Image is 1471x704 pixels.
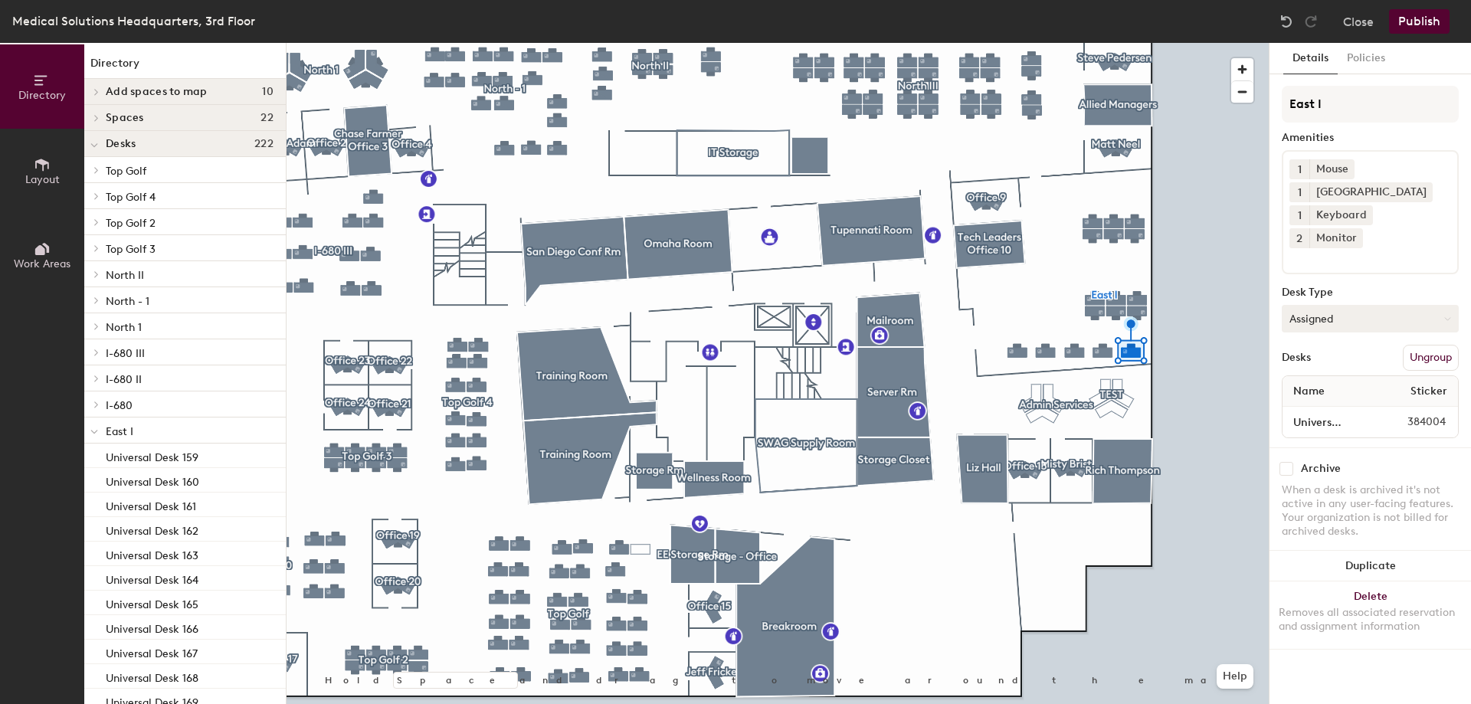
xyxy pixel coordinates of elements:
[14,257,70,270] span: Work Areas
[1301,463,1341,475] div: Archive
[106,347,145,360] span: I-680 III
[106,217,156,230] span: Top Golf 2
[1282,305,1459,332] button: Assigned
[1309,228,1363,248] div: Monitor
[1298,162,1302,178] span: 1
[106,295,149,308] span: North - 1
[1270,551,1471,581] button: Duplicate
[1270,581,1471,649] button: DeleteRemoves all associated reservation and assignment information
[1296,231,1302,247] span: 2
[1303,14,1319,29] img: Redo
[106,425,133,438] span: East I
[1403,345,1459,371] button: Ungroup
[1338,43,1394,74] button: Policies
[254,138,274,150] span: 222
[106,399,133,412] span: I-680
[1298,185,1302,201] span: 1
[18,89,66,102] span: Directory
[1309,159,1355,179] div: Mouse
[106,86,208,98] span: Add spaces to map
[106,496,196,513] p: Universal Desk 161
[12,11,255,31] div: Medical Solutions Headquarters, 3rd Floor
[106,138,136,150] span: Desks
[25,173,60,186] span: Layout
[106,667,198,685] p: Universal Desk 168
[1282,287,1459,299] div: Desk Type
[106,618,198,636] p: Universal Desk 166
[106,112,144,124] span: Spaces
[1371,414,1455,431] span: 384004
[1289,205,1309,225] button: 1
[106,545,198,562] p: Universal Desk 163
[106,321,142,334] span: North 1
[106,447,198,464] p: Universal Desk 159
[1279,606,1462,634] div: Removes all associated reservation and assignment information
[1282,132,1459,144] div: Amenities
[1403,378,1455,405] span: Sticker
[1343,9,1374,34] button: Close
[1286,411,1371,433] input: Unnamed desk
[1283,43,1338,74] button: Details
[106,243,156,256] span: Top Golf 3
[1217,664,1253,689] button: Help
[1279,14,1294,29] img: Undo
[1289,159,1309,179] button: 1
[1286,378,1332,405] span: Name
[106,165,146,178] span: Top Golf
[1309,182,1433,202] div: [GEOGRAPHIC_DATA]
[106,269,144,282] span: North II
[106,643,198,660] p: Universal Desk 167
[260,112,274,124] span: 22
[106,373,142,386] span: I-680 II
[106,520,198,538] p: Universal Desk 162
[106,594,198,611] p: Universal Desk 165
[84,55,286,79] h1: Directory
[106,569,198,587] p: Universal Desk 164
[1309,205,1373,225] div: Keyboard
[1282,483,1459,539] div: When a desk is archived it's not active in any user-facing features. Your organization is not bil...
[1289,228,1309,248] button: 2
[1282,352,1311,364] div: Desks
[106,191,156,204] span: Top Golf 4
[262,86,274,98] span: 10
[1289,182,1309,202] button: 1
[1298,208,1302,224] span: 1
[106,471,199,489] p: Universal Desk 160
[1389,9,1450,34] button: Publish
